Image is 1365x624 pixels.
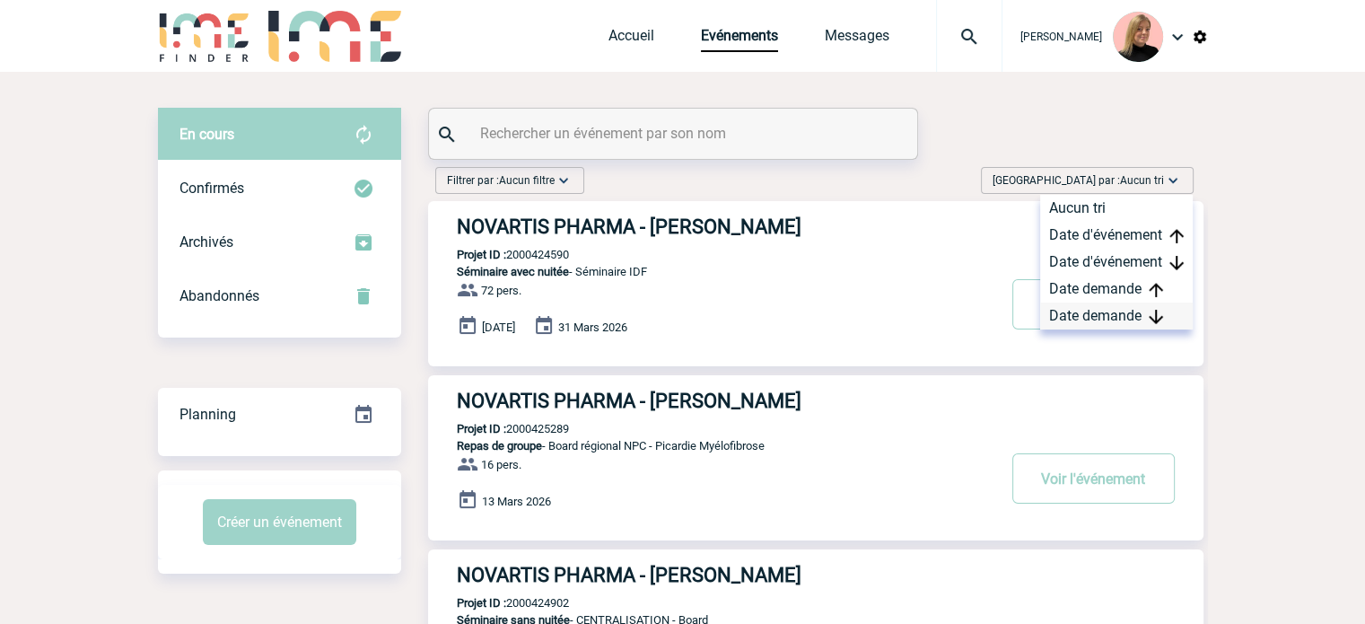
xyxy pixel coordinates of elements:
h3: NOVARTIS PHARMA - [PERSON_NAME] [457,215,995,238]
img: IME-Finder [158,11,251,62]
a: Messages [825,27,889,52]
p: - Séminaire IDF [428,265,995,278]
b: Projet ID : [457,422,506,435]
span: Filtrer par : [447,171,555,189]
a: Accueil [608,27,654,52]
span: Aucun tri [1120,174,1164,187]
div: Date d'événement [1040,222,1193,249]
span: 72 pers. [481,284,521,297]
b: Projet ID : [457,596,506,610]
span: 31 Mars 2026 [558,321,627,334]
span: Repas de groupe [457,439,542,453]
img: baseline_expand_more_white_24dp-b.png [555,171,573,189]
span: Séminaire avec nuitée [457,265,569,278]
a: Planning [158,387,401,440]
span: Planning [179,406,236,423]
img: arrow_upward.png [1169,229,1184,243]
span: Archivés [179,233,233,250]
img: arrow_downward.png [1149,310,1163,324]
h3: NOVARTIS PHARMA - [PERSON_NAME] [457,564,995,586]
div: Retrouvez ici tous vos évènements avant confirmation [158,108,401,162]
img: arrow_upward.png [1149,283,1163,297]
span: [PERSON_NAME] [1020,31,1102,43]
button: Voir l'événement [1012,453,1175,504]
span: Abandonnés [179,287,259,304]
span: [DATE] [482,321,515,334]
h3: NOVARTIS PHARMA - [PERSON_NAME] [457,390,995,412]
p: 2000424590 [428,248,569,261]
div: Date d'événement [1040,249,1193,276]
p: - Board régional NPC - Picardie Myélofibrose [428,439,995,453]
div: Retrouvez ici tous vos événements organisés par date et état d'avancement [158,388,401,442]
div: Date demande [1040,303,1193,330]
a: NOVARTIS PHARMA - [PERSON_NAME] [428,564,1203,586]
button: Créer un événement [203,499,356,545]
img: arrow_downward.png [1169,256,1184,270]
span: Confirmés [179,180,244,197]
div: Date demande [1040,276,1193,303]
span: [GEOGRAPHIC_DATA] par : [993,171,1164,189]
input: Rechercher un événement par son nom [476,120,875,146]
a: NOVARTIS PHARMA - [PERSON_NAME] [428,215,1203,238]
p: 2000424902 [428,596,569,610]
b: Projet ID : [457,248,506,261]
p: 2000425289 [428,422,569,435]
div: Retrouvez ici tous les événements que vous avez décidé d'archiver [158,215,401,269]
span: Aucun filtre [499,174,555,187]
button: Voir l'événement [1012,279,1175,330]
img: baseline_expand_more_white_24dp-b.png [1164,171,1182,189]
span: 13 Mars 2026 [482,495,551,508]
a: NOVARTIS PHARMA - [PERSON_NAME] [428,390,1203,412]
span: 16 pers. [481,458,521,471]
a: Evénements [701,27,778,52]
img: 131233-0.png [1113,12,1163,62]
div: Aucun tri [1040,195,1193,222]
div: Retrouvez ici tous vos événements annulés [158,269,401,323]
span: En cours [179,126,234,143]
